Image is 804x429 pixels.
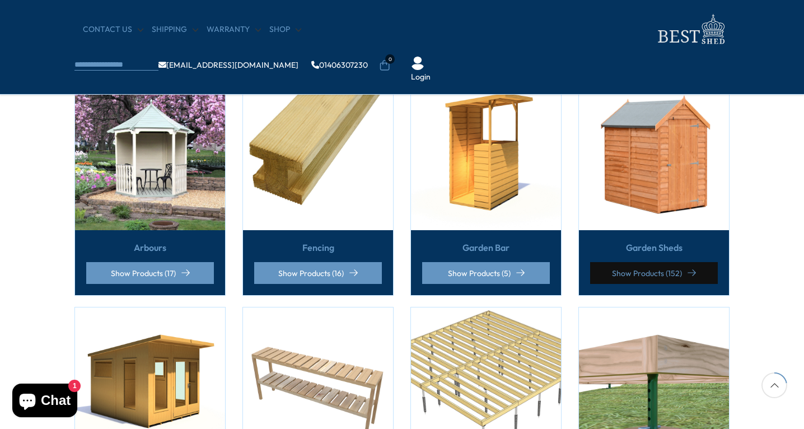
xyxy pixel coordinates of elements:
img: logo [651,11,730,48]
img: Garden Sheds [579,80,729,230]
img: Arbours [75,80,225,230]
a: Show Products (16) [254,262,382,284]
a: 01406307230 [311,61,368,69]
a: Garden Sheds [626,241,683,254]
a: Garden Bar [462,241,509,254]
img: Fencing [243,80,393,230]
a: [EMAIL_ADDRESS][DOMAIN_NAME] [158,61,298,69]
a: Login [411,72,431,83]
a: Shipping [152,24,198,35]
a: Shop [269,24,301,35]
a: CONTACT US [83,24,143,35]
a: Show Products (17) [86,262,214,284]
a: Show Products (5) [422,262,550,284]
span: 0 [385,54,395,64]
a: Warranty [207,24,261,35]
img: User Icon [411,57,424,70]
a: 0 [379,60,390,71]
img: Garden Bar [411,80,561,230]
inbox-online-store-chat: Shopify online store chat [9,384,81,420]
a: Fencing [302,241,334,254]
a: Show Products (152) [590,262,718,284]
a: Arbours [134,241,166,254]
